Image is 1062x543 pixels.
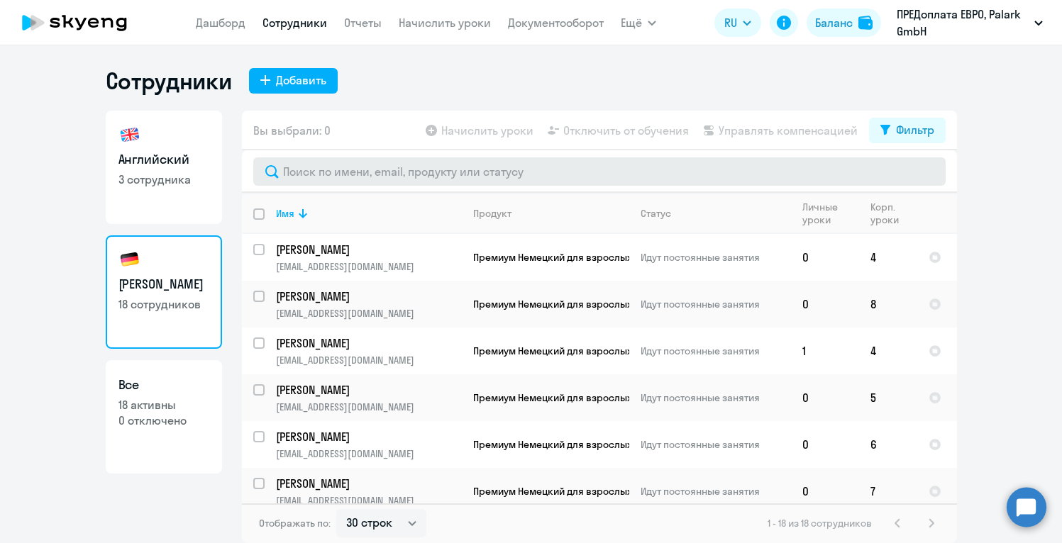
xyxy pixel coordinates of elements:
[890,6,1050,40] button: ПРЕДоплата ЕВРО, Palark GmbH
[724,14,737,31] span: RU
[276,207,294,220] div: Имя
[276,476,461,491] p: [PERSON_NAME]
[276,382,461,413] a: [PERSON_NAME][EMAIL_ADDRESS][DOMAIN_NAME]
[262,16,327,30] a: Сотрудники
[276,354,461,366] p: [EMAIL_ADDRESS][DOMAIN_NAME]
[118,275,209,293] h3: [PERSON_NAME]
[870,201,917,226] div: Корп. уроки
[276,476,461,507] a: [PERSON_NAME][EMAIL_ADDRESS][DOMAIN_NAME]
[802,201,848,226] div: Личные уроки
[791,234,859,281] td: 0
[253,157,946,186] input: Поиск по имени, email, продукту или статусу
[276,429,461,460] a: [PERSON_NAME][EMAIL_ADDRESS][DOMAIN_NAME]
[641,298,790,310] p: Идут постоянные занятия
[473,251,632,264] span: Премиум Немецкий для взрослых
[859,328,917,374] td: 4
[859,374,917,421] td: 5
[473,298,632,310] span: Премиум Немецкий для взрослых
[859,234,917,281] td: 4
[896,121,934,138] div: Фильтр
[118,248,141,271] img: german
[106,360,222,474] a: Все18 активны0 отключено
[859,281,917,328] td: 8
[276,429,461,444] p: [PERSON_NAME]
[253,122,331,139] span: Вы выбрали: 0
[259,517,331,530] span: Отображать по:
[276,335,461,351] p: [PERSON_NAME]
[641,207,671,220] div: Статус
[276,242,461,257] p: [PERSON_NAME]
[473,345,632,357] span: Премиум Немецкий для взрослых
[118,413,209,428] p: 0 отключено
[118,397,209,413] p: 18 активны
[276,207,461,220] div: Имя
[473,207,511,220] div: Продукт
[106,111,222,224] a: Английский3 сотрудника
[276,289,461,304] p: [PERSON_NAME]
[791,328,859,374] td: 1
[621,9,656,37] button: Ещё
[768,517,872,530] span: 1 - 18 из 18 сотрудников
[621,14,642,31] span: Ещё
[276,401,461,413] p: [EMAIL_ADDRESS][DOMAIN_NAME]
[791,421,859,468] td: 0
[870,201,907,226] div: Корп. уроки
[641,485,790,498] p: Идут постоянные занятия
[344,16,382,30] a: Отчеты
[276,242,461,273] a: [PERSON_NAME][EMAIL_ADDRESS][DOMAIN_NAME]
[276,447,461,460] p: [EMAIL_ADDRESS][DOMAIN_NAME]
[118,172,209,187] p: 3 сотрудника
[641,207,790,220] div: Статус
[249,68,338,94] button: Добавить
[897,6,1029,40] p: ПРЕДоплата ЕВРО, Palark GmbH
[791,468,859,515] td: 0
[473,391,632,404] span: Премиум Немецкий для взрослых
[118,296,209,312] p: 18 сотрудников
[791,374,859,421] td: 0
[276,289,461,320] a: [PERSON_NAME][EMAIL_ADDRESS][DOMAIN_NAME]
[473,485,632,498] span: Премиум Немецкий для взрослых
[276,494,461,507] p: [EMAIL_ADDRESS][DOMAIN_NAME]
[815,14,853,31] div: Баланс
[858,16,873,30] img: balance
[473,207,629,220] div: Продукт
[714,9,761,37] button: RU
[106,235,222,349] a: [PERSON_NAME]18 сотрудников
[807,9,881,37] button: Балансbalance
[106,67,232,95] h1: Сотрудники
[276,260,461,273] p: [EMAIL_ADDRESS][DOMAIN_NAME]
[802,201,858,226] div: Личные уроки
[276,72,326,89] div: Добавить
[399,16,491,30] a: Начислить уроки
[791,281,859,328] td: 0
[118,150,209,169] h3: Английский
[196,16,245,30] a: Дашборд
[473,438,632,451] span: Премиум Немецкий для взрослых
[508,16,604,30] a: Документооборот
[641,391,790,404] p: Идут постоянные занятия
[859,421,917,468] td: 6
[276,382,461,398] p: [PERSON_NAME]
[641,438,790,451] p: Идут постоянные занятия
[276,335,461,366] a: [PERSON_NAME][EMAIL_ADDRESS][DOMAIN_NAME]
[276,307,461,320] p: [EMAIL_ADDRESS][DOMAIN_NAME]
[869,118,946,143] button: Фильтр
[859,468,917,515] td: 7
[641,345,790,357] p: Идут постоянные занятия
[118,123,141,146] img: english
[118,376,209,394] h3: Все
[641,251,790,264] p: Идут постоянные занятия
